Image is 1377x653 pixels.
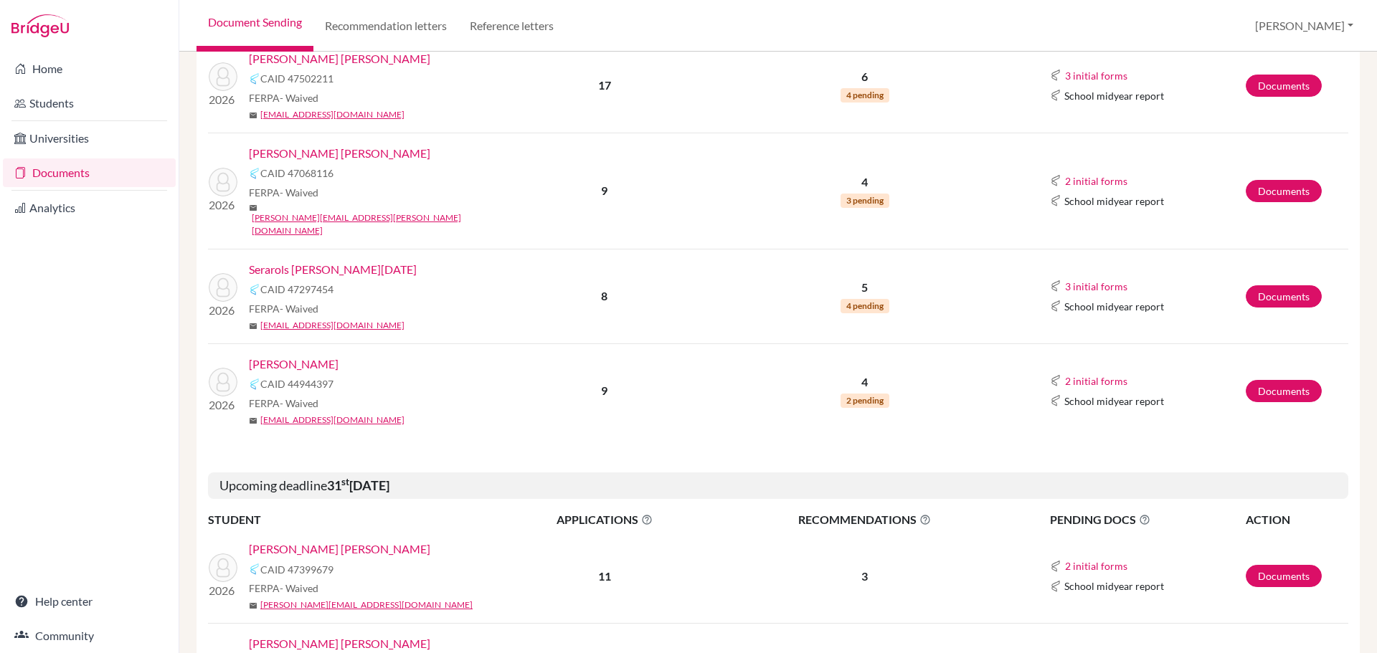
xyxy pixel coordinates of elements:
[249,145,430,162] a: [PERSON_NAME] [PERSON_NAME]
[11,14,69,37] img: Bridge-U
[715,373,1015,391] p: 4
[209,273,237,302] img: Serarols Pacas, Lucia
[1246,285,1322,308] a: Documents
[249,261,417,278] a: Serarols [PERSON_NAME][DATE]
[209,582,237,599] p: 2026
[260,71,333,86] span: CAID 47502211
[249,168,260,179] img: Common App logo
[249,111,257,120] span: mail
[249,581,318,596] span: FERPA
[1050,561,1061,572] img: Common App logo
[3,194,176,222] a: Analytics
[249,185,318,200] span: FERPA
[3,158,176,187] a: Documents
[208,472,1348,500] h5: Upcoming deadline
[1050,195,1061,206] img: Common App logo
[1064,88,1164,103] span: School midyear report
[3,621,176,650] a: Community
[841,194,889,208] span: 3 pending
[3,124,176,153] a: Universities
[1064,278,1128,295] button: 3 initial forms
[209,91,237,108] p: 2026
[1246,180,1322,202] a: Documents
[1064,194,1164,209] span: School midyear report
[601,183,607,197] b: 9
[715,68,1015,85] p: 6
[1050,300,1061,312] img: Common App logo
[1064,173,1128,189] button: 2 initial forms
[715,279,1015,296] p: 5
[249,635,430,652] a: [PERSON_NAME] [PERSON_NAME]
[209,553,237,582] img: Angelucci Maestre, Alessandra
[1246,565,1322,587] a: Documents
[1064,394,1164,409] span: School midyear report
[601,383,607,397] b: 9
[1064,578,1164,594] span: School midyear report
[1064,67,1128,84] button: 3 initial forms
[3,89,176,118] a: Students
[280,582,318,594] span: - Waived
[1050,511,1244,528] span: PENDING DOCS
[715,173,1015,191] p: 4
[249,204,257,212] span: mail
[496,511,714,528] span: APPLICATIONS
[260,376,333,391] span: CAID 44944397
[1050,280,1061,292] img: Common App logo
[260,414,404,426] a: [EMAIL_ADDRESS][DOMAIN_NAME]
[260,282,333,297] span: CAID 47297454
[598,569,611,583] b: 11
[280,186,318,199] span: - Waived
[249,50,430,67] a: [PERSON_NAME] [PERSON_NAME]
[1050,70,1061,81] img: Common App logo
[249,563,260,575] img: Common App logo
[280,92,318,104] span: - Waived
[209,368,237,396] img: Serarols Suárez, Mariana
[249,540,430,558] a: [PERSON_NAME] [PERSON_NAME]
[601,289,607,302] b: 8
[598,78,611,92] b: 17
[341,476,349,487] sup: st
[715,568,1015,585] p: 3
[1064,373,1128,389] button: 2 initial forms
[260,319,404,332] a: [EMAIL_ADDRESS][DOMAIN_NAME]
[1050,581,1061,592] img: Common App logo
[3,587,176,616] a: Help center
[1246,380,1322,402] a: Documents
[208,510,495,529] th: STUDENT
[209,168,237,196] img: Santamaria Vargas, Daniela
[260,599,473,611] a: [PERSON_NAME][EMAIL_ADDRESS][DOMAIN_NAME]
[1064,299,1164,314] span: School midyear report
[841,299,889,313] span: 4 pending
[260,166,333,181] span: CAID 47068116
[249,416,257,425] span: mail
[209,196,237,214] p: 2026
[841,88,889,103] span: 4 pending
[249,284,260,295] img: Common App logo
[249,601,257,610] span: mail
[209,62,237,91] img: Risi Morán, Paolo
[1246,75,1322,97] a: Documents
[715,511,1015,528] span: RECOMMENDATIONS
[1050,395,1061,406] img: Common App logo
[260,562,333,577] span: CAID 47399679
[280,302,318,315] span: - Waived
[260,108,404,121] a: [EMAIL_ADDRESS][DOMAIN_NAME]
[841,394,889,408] span: 2 pending
[1245,510,1348,529] th: ACTION
[249,378,260,390] img: Common App logo
[1050,90,1061,101] img: Common App logo
[209,302,237,319] p: 2026
[249,322,257,330] span: mail
[1050,375,1061,386] img: Common App logo
[280,397,318,409] span: - Waived
[249,356,339,373] a: [PERSON_NAME]
[1064,558,1128,574] button: 2 initial forms
[1050,175,1061,186] img: Common App logo
[249,301,318,316] span: FERPA
[249,73,260,85] img: Common App logo
[252,211,505,237] a: [PERSON_NAME][EMAIL_ADDRESS][PERSON_NAME][DOMAIN_NAME]
[249,396,318,411] span: FERPA
[327,477,389,493] b: 31 [DATE]
[209,396,237,414] p: 2026
[249,90,318,105] span: FERPA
